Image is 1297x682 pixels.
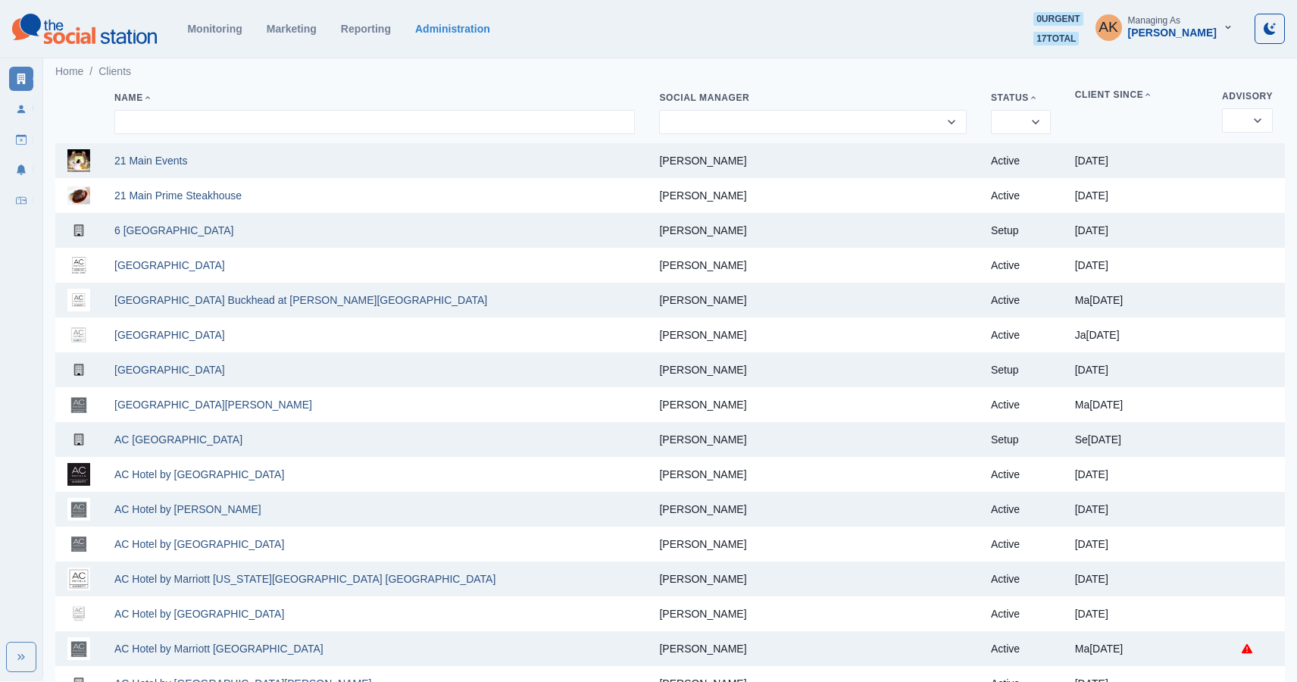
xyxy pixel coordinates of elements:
img: default-building-icon.png [67,358,90,381]
div: Client Since [1075,89,1198,101]
span: 17 total [1033,32,1079,45]
span: 0 urgent [1033,12,1083,26]
a: [PERSON_NAME] [659,538,746,550]
a: Draft Posts [9,127,33,152]
p: [DATE] [1075,468,1198,480]
p: Active [991,643,1051,655]
p: Ma[DATE] [1075,643,1198,655]
p: [DATE] [1075,608,1198,620]
a: [PERSON_NAME] [659,608,746,620]
p: Active [991,329,1051,341]
p: Active [991,573,1051,585]
div: Advisory [1222,90,1273,102]
div: Alex Kalogeropoulos [1099,9,1118,45]
a: 21 Main Prime Steakhouse [114,189,242,202]
img: 2075141909468375 [67,637,90,660]
a: [PERSON_NAME] [659,294,746,306]
a: [PERSON_NAME] [659,433,746,446]
p: Setup [991,364,1051,376]
div: Managing As [1128,15,1180,26]
a: Clients [98,64,131,80]
a: [PERSON_NAME] [659,503,746,515]
p: [DATE] [1075,259,1198,271]
a: Monitoring [187,23,242,35]
img: 1099810753417731 [67,324,90,346]
p: [DATE] [1075,573,1198,585]
p: Active [991,399,1051,411]
a: Marketing [267,23,317,35]
img: 729963643779009 [67,463,90,486]
p: Ma[DATE] [1075,294,1198,306]
img: 105729671590131 [67,602,90,625]
div: [PERSON_NAME] [1128,27,1217,39]
a: Clients [9,67,33,91]
button: Toggle Mode [1255,14,1285,44]
button: Managing As[PERSON_NAME] [1083,12,1245,42]
img: 583492472136619 [67,533,90,555]
nav: breadcrumb [55,64,131,80]
a: AC Hotel by [PERSON_NAME] [114,503,261,515]
a: Reporting [341,23,391,35]
img: 223893537636841 [67,184,90,207]
img: logoTextSVG.62801f218bc96a9b266caa72a09eb111.svg [12,14,157,44]
a: 21 Main Events [114,155,188,167]
a: 6 [GEOGRAPHIC_DATA] [114,224,233,236]
p: Active [991,189,1051,202]
a: [PERSON_NAME] [659,224,746,236]
p: Setup [991,224,1051,236]
img: 500705193750311 [67,498,90,521]
a: AC Hotel by Marriott [GEOGRAPHIC_DATA] [114,643,323,655]
img: 611706158957920 [67,289,90,311]
a: Users [9,97,33,121]
a: [PERSON_NAME] [659,155,746,167]
p: [DATE] [1075,364,1198,376]
a: AC [GEOGRAPHIC_DATA] [114,433,242,446]
p: Active [991,608,1051,620]
p: Active [991,294,1051,306]
p: Active [991,503,1051,515]
p: Ja[DATE] [1075,329,1198,341]
img: default-building-icon.png [67,428,90,451]
p: Setup [991,433,1051,446]
p: Ma[DATE] [1075,399,1198,411]
p: Active [991,259,1051,271]
button: Expand [6,642,36,672]
a: AC Hotel by [GEOGRAPHIC_DATA] [114,538,284,550]
div: Name [114,92,635,104]
p: [DATE] [1075,503,1198,515]
a: [PERSON_NAME] [659,643,746,655]
p: [DATE] [1075,189,1198,202]
a: [PERSON_NAME] [659,259,746,271]
a: [GEOGRAPHIC_DATA] [114,364,225,376]
img: 201718716556945 [67,149,90,172]
a: Home [55,64,83,80]
a: [GEOGRAPHIC_DATA][PERSON_NAME] [114,399,312,411]
a: AC Hotel by [GEOGRAPHIC_DATA] [114,468,284,480]
a: [GEOGRAPHIC_DATA] [114,329,225,341]
p: Active [991,155,1051,167]
a: Notifications [9,158,33,182]
img: 191783208157294 [67,393,90,416]
p: [DATE] [1075,224,1198,236]
p: Se[DATE] [1075,433,1198,446]
p: [DATE] [1075,155,1198,167]
img: 138942379504530 [67,254,90,277]
p: Active [991,538,1051,550]
a: [PERSON_NAME] [659,329,746,341]
div: Social Manager [659,92,967,104]
div: Status [991,92,1051,104]
a: [PERSON_NAME] [659,399,746,411]
a: [PERSON_NAME] [659,468,746,480]
a: [GEOGRAPHIC_DATA] [114,259,225,271]
a: Inbox [9,188,33,212]
svg: Sort [1029,93,1038,102]
a: [PERSON_NAME] [659,573,746,585]
a: [PERSON_NAME] [659,189,746,202]
img: default-building-icon.png [67,219,90,242]
img: 695818547225983 [67,568,90,590]
a: [GEOGRAPHIC_DATA] Buckhead at [PERSON_NAME][GEOGRAPHIC_DATA] [114,294,487,306]
a: [PERSON_NAME] [659,364,746,376]
a: AC Hotel by [GEOGRAPHIC_DATA] [114,608,284,620]
svg: Sort [143,93,152,102]
svg: Sort [1143,90,1152,99]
